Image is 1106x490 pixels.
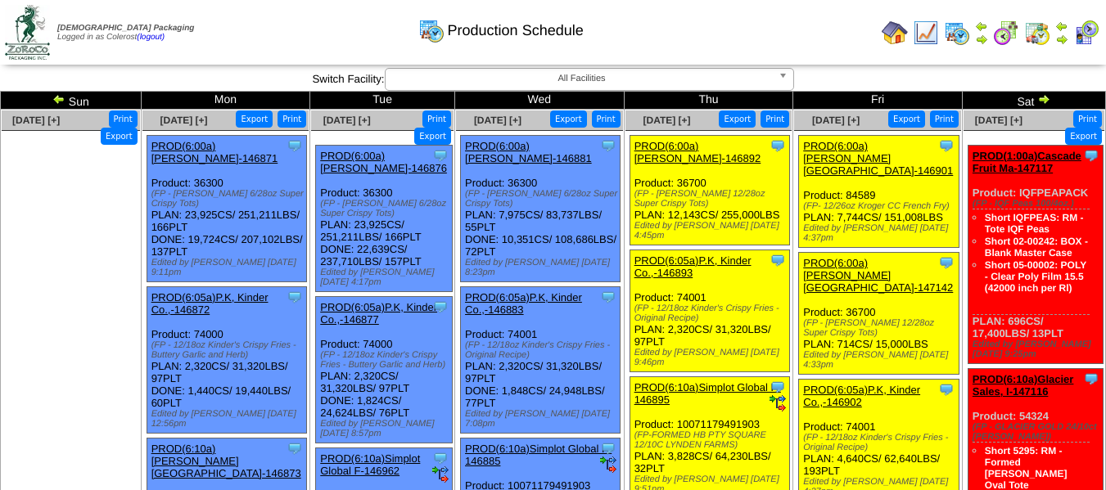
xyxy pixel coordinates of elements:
[803,350,958,370] div: Edited by [PERSON_NAME] [DATE] 4:33pm
[465,291,582,316] a: PROD(6:05a)P.K, Kinder Co.,-146883
[310,92,455,110] td: Tue
[151,340,306,360] div: (FP - 12/18oz Kinder's Crispy Fries - Buttery Garlic and Herb)
[320,452,420,477] a: PROD(6:10a)Simplot Global F-146962
[1055,20,1068,33] img: arrowleft.gif
[465,409,620,429] div: Edited by [PERSON_NAME] [DATE] 7:08pm
[101,128,138,145] button: Export
[465,140,592,164] a: PROD(6:00a)[PERSON_NAME]-146881
[151,189,306,209] div: (FP - [PERSON_NAME] 6/28oz Super Crispy Tots)
[5,5,50,60] img: zoroco-logo-small.webp
[320,150,447,174] a: PROD(6:00a)[PERSON_NAME]-146876
[1055,33,1068,46] img: arrowright.gif
[320,267,452,287] div: Edited by [PERSON_NAME] [DATE] 4:17pm
[993,20,1019,46] img: calendarblend.gif
[973,373,1074,398] a: PROD(6:10a)Glacier Sales, I-147116
[643,115,690,126] a: [DATE] [+]
[151,291,269,316] a: PROD(6:05a)P.K, Kinder Co.,-146872
[151,140,278,164] a: PROD(6:00a)[PERSON_NAME]-146871
[236,110,273,128] button: Export
[432,299,449,315] img: Tooltip
[141,92,310,110] td: Mon
[803,201,958,211] div: (FP- 12/26oz Kroger CC French Fry)
[592,110,621,128] button: Print
[57,24,194,33] span: [DEMOGRAPHIC_DATA] Packaging
[985,212,1084,235] a: Short IQFPEAS: RM - Tote IQF Peas
[770,379,786,395] img: Tooltip
[57,24,194,42] span: Logged in as Colerost
[12,115,60,126] span: [DATE] [+]
[973,199,1103,209] div: (FP - IQF Peas 100/4oz.)
[985,236,1088,258] a: Short 02-00242: BOX - Blank Master Case
[799,136,959,248] div: Product: 84589 PLAN: 7,744CS / 151,008LBS
[944,20,970,46] img: calendarprod.gif
[793,92,963,110] td: Fri
[422,110,451,128] button: Print
[455,92,625,110] td: Wed
[985,259,1086,294] a: Short 05-00002: POLY - Clear Poly Film 15.5 (42000 inch per Rl)
[913,20,939,46] img: line_graph.gif
[151,258,306,277] div: Edited by [PERSON_NAME] [DATE] 9:11pm
[973,339,1103,359] div: Edited by [PERSON_NAME] [DATE] 9:25pm
[624,92,793,110] td: Thu
[938,381,955,398] img: Tooltip
[147,287,306,434] div: Product: 74000 PLAN: 2,320CS / 31,320LBS / 97PLT DONE: 1,440CS / 19,440LBS / 60PLT
[973,150,1081,174] a: PROD(1:00a)Cascade Fruit Ma-147117
[432,450,449,466] img: Tooltip
[320,301,437,326] a: PROD(6:05a)P.K, Kinder Co.,-146877
[465,189,620,209] div: (FP - [PERSON_NAME] 6/28oz Super Crispy Tots)
[109,110,138,128] button: Print
[803,140,953,177] a: PROD(6:00a)[PERSON_NAME][GEOGRAPHIC_DATA]-146901
[975,33,988,46] img: arrowright.gif
[465,258,620,277] div: Edited by [PERSON_NAME] [DATE] 8:23pm
[448,22,584,39] span: Production Schedule
[634,140,761,164] a: PROD(6:00a)[PERSON_NAME]-146892
[938,254,955,271] img: Tooltip
[968,146,1103,364] div: Product: IQFPEAPACK PLAN: 696CS / 17,400LBS / 13PLT
[1083,147,1099,164] img: Tooltip
[465,443,612,467] a: PROD(6:10a)Simplot Global F-146885
[630,250,789,372] div: Product: 74001 PLAN: 2,320CS / 31,320LBS / 97PLT
[320,350,452,370] div: (FP - 12/18oz Kinder's Crispy Fries - Buttery Garlic and Herb)
[973,422,1103,442] div: (FP - GLACIER GOLD 24/10ct [PERSON_NAME])
[461,136,621,282] div: Product: 36300 PLAN: 7,975CS / 83,737LBS / 55PLT DONE: 10,351CS / 108,686LBS / 72PLT
[719,110,756,128] button: Export
[600,137,616,154] img: Tooltip
[151,409,306,429] div: Edited by [PERSON_NAME] [DATE] 12:56pm
[1024,20,1050,46] img: calendarinout.gif
[930,110,959,128] button: Print
[975,115,1022,126] a: [DATE] [+]
[803,318,958,338] div: (FP - [PERSON_NAME] 12/28oz Super Crispy Tots)
[432,466,449,483] img: ediSmall.gif
[630,136,789,245] div: Product: 36700 PLAN: 12,143CS / 255,000LBS
[465,340,620,360] div: (FP - 12/18oz Kinder's Crispy Fries - Original Recipe)
[432,147,449,164] img: Tooltip
[287,289,303,305] img: Tooltip
[634,303,789,323] div: (FP - 12/18oz Kinder's Crispy Fries - Original Recipe)
[600,289,616,305] img: Tooltip
[320,199,452,218] div: (FP - [PERSON_NAME] 6/28oz Super Crispy Tots)
[1065,128,1102,145] button: Export
[1,92,142,110] td: Sun
[461,287,621,434] div: Product: 74001 PLAN: 2,320CS / 31,320LBS / 97PLT DONE: 1,848CS / 24,948LBS / 77PLT
[160,115,207,126] a: [DATE] [+]
[1083,371,1099,387] img: Tooltip
[137,33,165,42] a: (logout)
[634,254,752,279] a: PROD(6:05a)P.K, Kinder Co.,-146893
[550,110,587,128] button: Export
[287,440,303,456] img: Tooltip
[812,115,860,126] a: [DATE] [+]
[1073,110,1102,128] button: Print
[323,115,371,126] a: [DATE] [+]
[474,115,521,126] a: [DATE] [+]
[803,433,958,452] div: (FP - 12/18oz Kinder's Crispy Fries - Original Recipe)
[418,17,445,43] img: calendarprod.gif
[975,20,988,33] img: arrowleft.gif
[414,128,451,145] button: Export
[1073,20,1099,46] img: calendarcustomer.gif
[278,110,306,128] button: Print
[799,253,959,375] div: Product: 36700 PLAN: 714CS / 15,000LBS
